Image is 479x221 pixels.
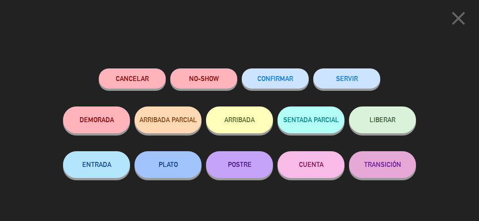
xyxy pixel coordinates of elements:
button: PLATO [134,151,202,178]
button: ARRIBADA [206,106,273,133]
button: LIBERAR [349,106,416,133]
button: ENTRADA [63,151,130,178]
button: POSTRE [206,151,273,178]
span: ARRIBADA PARCIAL [139,116,197,123]
button: ARRIBADA PARCIAL [134,106,202,133]
button: Cancelar [99,68,166,89]
button: CUENTA [277,151,345,178]
i: close [447,7,470,30]
button: CONFIRMAR [242,68,309,89]
button: NO-SHOW [170,68,237,89]
button: DEMORADA [63,106,130,133]
button: SENTADA PARCIAL [277,106,345,133]
span: CONFIRMAR [257,75,293,82]
button: close [445,7,472,33]
button: SERVIR [313,68,380,89]
button: TRANSICIÓN [349,151,416,178]
span: LIBERAR [370,116,395,123]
